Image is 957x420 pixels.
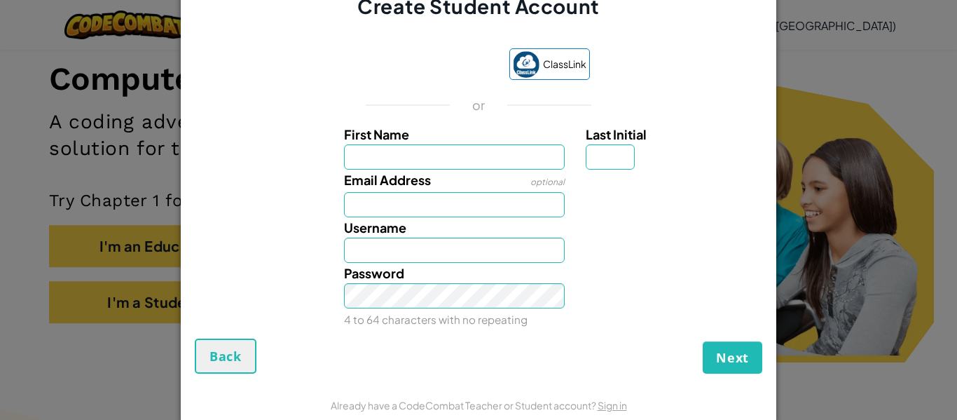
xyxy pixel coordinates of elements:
[344,265,404,281] span: Password
[344,172,431,188] span: Email Address
[513,51,539,78] img: classlink-logo-small.png
[530,177,565,187] span: optional
[472,97,486,114] p: or
[598,399,627,412] a: Sign in
[716,349,749,366] span: Next
[209,348,242,365] span: Back
[586,126,647,142] span: Last Initial
[344,313,528,326] small: 4 to 64 characters with no repeating
[195,339,256,374] button: Back
[331,399,598,412] span: Already have a CodeCombat Teacher or Student account?
[360,50,502,81] iframe: Sign in with Google Button
[703,341,762,374] button: Next
[344,126,409,142] span: First Name
[344,219,406,236] span: Username
[543,54,586,74] span: ClassLink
